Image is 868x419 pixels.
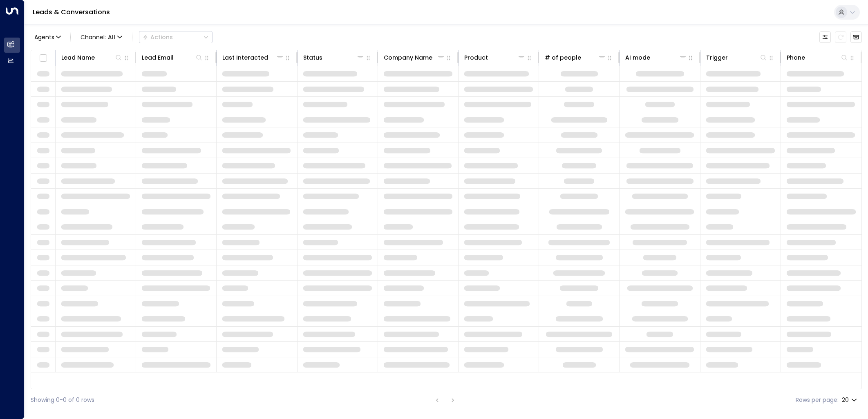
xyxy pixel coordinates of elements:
span: Refresh [835,31,846,43]
div: Product [464,53,526,62]
div: Button group with a nested menu [139,31,213,43]
div: AI mode [625,53,650,62]
div: Lead Name [61,53,95,62]
button: Channel:All [77,31,125,43]
a: Leads & Conversations [33,7,110,17]
div: Phone [787,53,805,62]
div: Phone [787,53,848,62]
div: Status [303,53,365,62]
div: Last Interacted [222,53,268,62]
div: # of people [545,53,581,62]
div: Trigger [706,53,728,62]
div: Lead Email [142,53,203,62]
button: Agents [31,31,64,43]
div: Product [464,53,488,62]
button: Archived Leads [850,31,862,43]
div: # of people [545,53,606,62]
div: Lead Name [61,53,123,62]
span: Channel: [77,31,125,43]
div: Company Name [384,53,445,62]
div: Lead Email [142,53,173,62]
span: Agents [34,34,54,40]
label: Rows per page: [796,396,839,404]
span: All [108,34,115,40]
div: Actions [143,33,173,41]
div: AI mode [625,53,687,62]
button: Customize [819,31,831,43]
div: Company Name [384,53,432,62]
div: Trigger [706,53,767,62]
div: 20 [842,394,859,406]
div: Status [303,53,322,62]
div: Last Interacted [222,53,284,62]
nav: pagination navigation [432,395,458,405]
button: Actions [139,31,213,43]
div: Showing 0-0 of 0 rows [31,396,94,404]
